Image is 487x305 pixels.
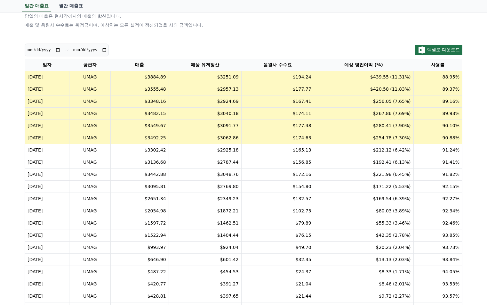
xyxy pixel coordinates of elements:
[169,71,241,83] td: $3251.09
[241,71,314,83] td: $194.24
[413,108,462,120] td: 89.93%
[69,278,111,290] td: UMAG
[95,213,110,218] span: Settings
[314,156,413,169] td: $192.41 (6.13%)
[169,278,241,290] td: $391.27
[413,71,462,83] td: 88.95%
[413,229,462,242] td: 93.85%
[2,203,42,219] a: Home
[69,205,111,217] td: UMAG
[111,144,169,156] td: $3302.42
[53,213,72,218] span: Messages
[69,290,111,302] td: UMAG
[69,242,111,254] td: UMAG
[42,203,83,219] a: Messages
[111,278,169,290] td: $420.77
[427,47,460,52] span: 엑셀로 다운로드
[69,169,111,181] td: UMAG
[169,83,241,95] td: $2957.13
[25,13,462,19] p: 당일의 매출은 현시각까지의 매출의 합산입니다.
[169,156,241,169] td: $2787.44
[111,120,169,132] td: $3549.67
[314,95,413,108] td: $256.05 (7.65%)
[169,95,241,108] td: $2924.69
[25,132,69,144] td: [DATE]
[111,266,169,278] td: $487.22
[241,156,314,169] td: $156.85
[314,169,413,181] td: $221.98 (6.45%)
[111,242,169,254] td: $993.97
[25,193,69,205] td: [DATE]
[169,169,241,181] td: $3048.76
[241,278,314,290] td: $21.04
[169,229,241,242] td: $1404.44
[314,108,413,120] td: $267.86 (7.69%)
[241,108,314,120] td: $174.11
[314,229,413,242] td: $42.35 (2.78%)
[111,59,169,71] th: 매출
[69,181,111,193] td: UMAG
[69,254,111,266] td: UMAG
[169,132,241,144] td: $3062.86
[314,254,413,266] td: $13.13 (2.03%)
[25,169,69,181] td: [DATE]
[111,169,169,181] td: $3442.88
[413,120,462,132] td: 90.10%
[69,120,111,132] td: UMAG
[314,290,413,302] td: $9.72 (2.27%)
[111,71,169,83] td: $3884.89
[413,181,462,193] td: 92.15%
[25,22,462,28] p: 매출 및 음원사 수수료는 확정금이며, 예상치는 모든 실적이 정산되었을 시의 금액입니다.
[415,45,462,55] button: 엑셀로 다운로드
[241,254,314,266] td: $32.35
[169,120,241,132] td: $3091.77
[111,205,169,217] td: $2054.98
[25,266,69,278] td: [DATE]
[169,290,241,302] td: $397.65
[25,278,69,290] td: [DATE]
[169,217,241,229] td: $1462.51
[25,71,69,83] td: [DATE]
[314,83,413,95] td: $420.58 (11.83%)
[241,95,314,108] td: $167.41
[69,71,111,83] td: UMAG
[25,108,69,120] td: [DATE]
[413,242,462,254] td: 93.73%
[241,193,314,205] td: $132.57
[69,229,111,242] td: UMAG
[25,217,69,229] td: [DATE]
[241,181,314,193] td: $154.80
[169,242,241,254] td: $924.04
[69,108,111,120] td: UMAG
[413,290,462,302] td: 93.57%
[314,59,413,71] th: 예상 영업이익 (%)
[314,266,413,278] td: $8.33 (1.71%)
[111,229,169,242] td: $1522.94
[69,59,111,71] th: 공급자
[241,83,314,95] td: $177.77
[314,205,413,217] td: $80.03 (3.89%)
[25,205,69,217] td: [DATE]
[25,120,69,132] td: [DATE]
[413,254,462,266] td: 93.84%
[241,217,314,229] td: $79.89
[241,120,314,132] td: $177.48
[111,95,169,108] td: $3348.16
[69,217,111,229] td: UMAG
[69,83,111,95] td: UMAG
[413,95,462,108] td: 89.16%
[314,242,413,254] td: $20.23 (2.04%)
[413,156,462,169] td: 91.41%
[169,266,241,278] td: $454.53
[25,95,69,108] td: [DATE]
[25,156,69,169] td: [DATE]
[413,169,462,181] td: 91.82%
[314,181,413,193] td: $171.22 (5.53%)
[69,156,111,169] td: UMAG
[169,108,241,120] td: $3040.18
[169,205,241,217] td: $1872.21
[111,156,169,169] td: $3136.68
[314,217,413,229] td: $55.33 (3.46%)
[25,59,69,71] th: 일자
[111,108,169,120] td: $3482.15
